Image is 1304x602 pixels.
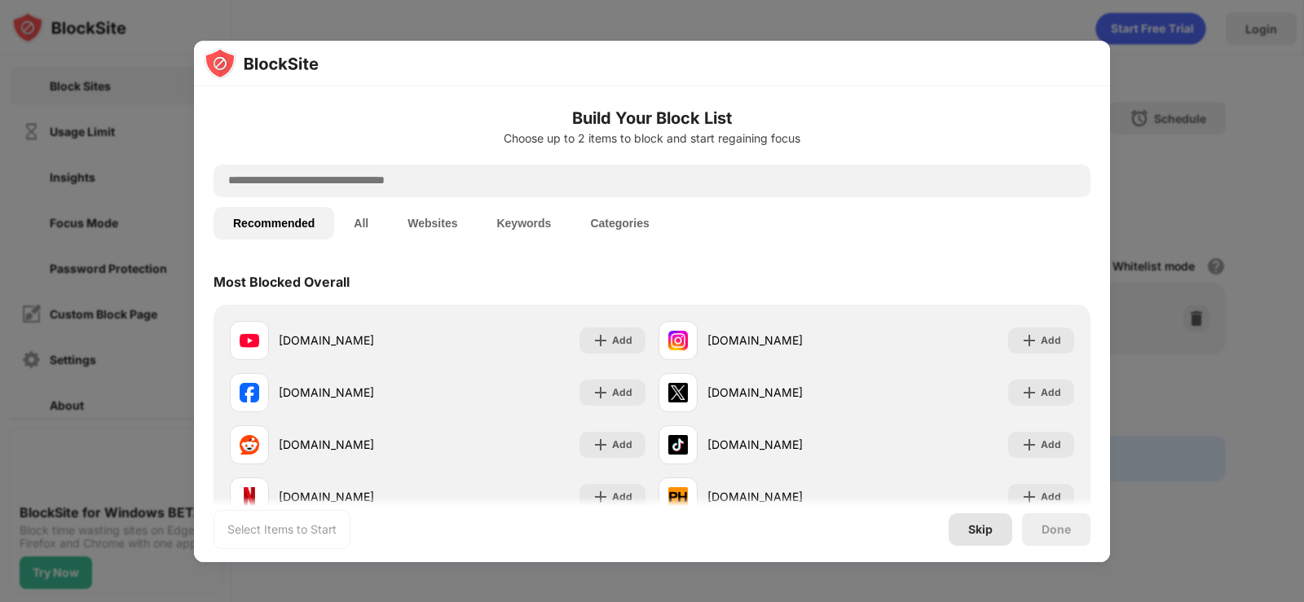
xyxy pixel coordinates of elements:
div: Add [1041,332,1061,349]
div: [DOMAIN_NAME] [707,384,866,401]
div: [DOMAIN_NAME] [707,332,866,349]
img: logo-blocksite.svg [204,47,319,80]
h6: Build Your Block List [214,106,1090,130]
img: favicons [668,383,688,402]
div: Choose up to 2 items to block and start regaining focus [214,132,1090,145]
div: Add [612,489,632,505]
button: All [334,207,388,239]
div: [DOMAIN_NAME] [279,436,438,453]
div: Skip [968,523,993,536]
div: [DOMAIN_NAME] [707,488,866,505]
div: Select Items to Start [227,521,337,538]
div: [DOMAIN_NAME] [707,436,866,453]
img: favicons [240,487,259,507]
button: Recommended [214,207,334,239]
img: favicons [240,331,259,350]
div: Done [1042,523,1071,536]
button: Categories [570,207,668,239]
button: Keywords [477,207,570,239]
div: Add [1041,489,1061,505]
div: Most Blocked Overall [214,274,350,290]
div: Add [1041,437,1061,453]
div: [DOMAIN_NAME] [279,332,438,349]
img: favicons [668,487,688,507]
div: [DOMAIN_NAME] [279,384,438,401]
div: [DOMAIN_NAME] [279,488,438,505]
img: search.svg [220,171,240,191]
div: Add [612,384,632,401]
div: Add [612,332,632,349]
button: Websites [388,207,477,239]
div: Add [1041,384,1061,401]
img: favicons [240,435,259,455]
img: favicons [240,383,259,402]
img: favicons [668,435,688,455]
img: favicons [668,331,688,350]
div: Add [612,437,632,453]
